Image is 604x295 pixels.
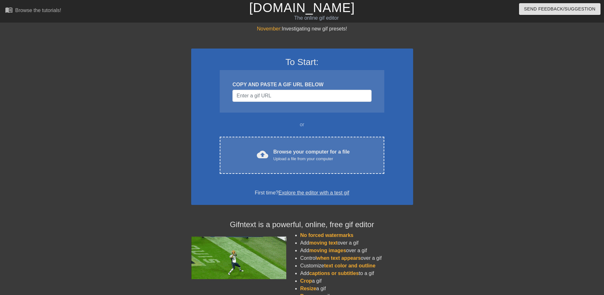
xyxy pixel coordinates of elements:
[309,271,359,276] span: captions or subtitles
[300,262,413,270] li: Customize
[309,240,338,246] span: moving text
[191,237,286,279] img: football_small.gif
[300,270,413,277] li: Add to a gif
[257,26,282,31] span: November:
[232,90,371,102] input: Username
[300,254,413,262] li: Control over a gif
[524,5,595,13] span: Send Feedback/Suggestion
[309,248,346,253] span: moving images
[300,278,312,284] span: Crop
[519,3,601,15] button: Send Feedback/Suggestion
[208,121,397,128] div: or
[205,14,428,22] div: The online gif editor
[300,286,316,291] span: Resize
[199,57,405,68] h3: To Start:
[278,190,349,195] a: Explore the editor with a test gif
[300,277,413,285] li: a gif
[5,6,61,16] a: Browse the tutorials!
[191,25,413,33] div: Investigating new gif presets!
[257,149,268,160] span: cloud_upload
[300,285,413,292] li: a gif
[316,255,361,261] span: when text appears
[300,233,354,238] span: No forced watermarks
[15,8,61,13] div: Browse the tutorials!
[300,247,413,254] li: Add over a gif
[191,220,413,229] h4: Gifntext is a powerful, online, free gif editor
[199,189,405,197] div: First time?
[273,156,350,162] div: Upload a file from your computer
[5,6,13,14] span: menu_book
[324,263,375,268] span: text color and outline
[249,1,355,15] a: [DOMAIN_NAME]
[300,239,413,247] li: Add over a gif
[232,81,371,88] div: COPY AND PASTE A GIF URL BELOW
[273,148,350,162] div: Browse your computer for a file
